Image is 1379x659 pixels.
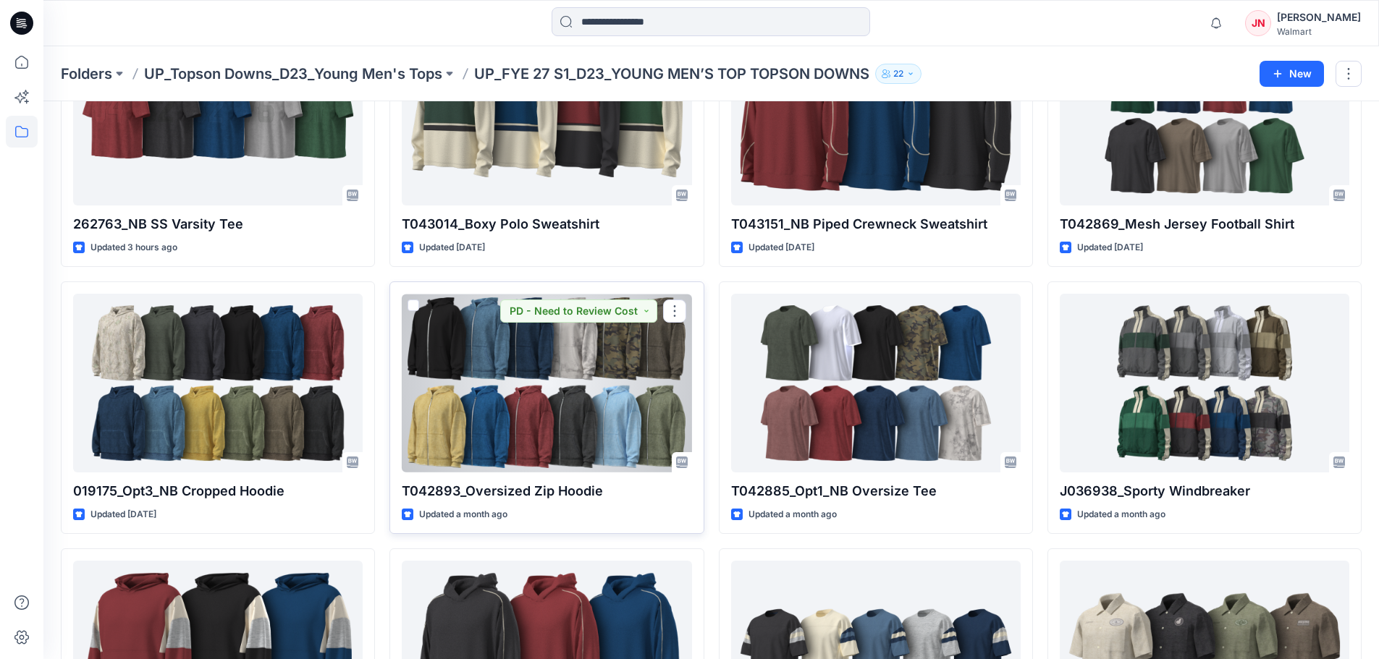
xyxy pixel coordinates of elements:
button: 22 [875,64,922,84]
p: 262763_NB SS Varsity Tee [73,214,363,234]
a: T042893_Oversized Zip Hoodie [402,294,691,472]
div: [PERSON_NAME] [1277,9,1361,26]
a: 019175_Opt3_NB Cropped Hoodie [73,294,363,472]
p: Updated [DATE] [419,240,485,255]
div: Walmart [1277,26,1361,37]
a: J036938_Sporty Windbreaker [1060,294,1349,472]
p: UP_FYE 27 S1_D23_YOUNG MEN’S TOP TOPSON DOWNS [474,64,869,84]
p: Updated 3 hours ago [90,240,177,255]
p: Updated [DATE] [748,240,814,255]
p: Updated a month ago [419,507,507,522]
p: T043151_NB Piped Crewneck Sweatshirt [731,214,1021,234]
a: Folders [61,64,112,84]
a: UP_Topson Downs_D23_Young Men's Tops [144,64,442,84]
p: Updated [DATE] [90,507,156,522]
p: T042869_Mesh Jersey Football Shirt [1060,214,1349,234]
a: T043151_NB Piped Crewneck Sweatshirt [731,27,1021,205]
button: New [1260,61,1324,87]
a: T042869_Mesh Jersey Football Shirt [1060,27,1349,205]
p: Updated a month ago [1077,507,1165,522]
p: 019175_Opt3_NB Cropped Hoodie [73,481,363,501]
p: T042885_Opt1_NB Oversize Tee [731,481,1021,501]
a: 262763_NB SS Varsity Tee [73,27,363,205]
p: J036938_Sporty Windbreaker [1060,481,1349,501]
div: JN [1245,10,1271,36]
a: T042885_Opt1_NB Oversize Tee [731,294,1021,472]
p: Updated a month ago [748,507,837,522]
p: T042893_Oversized Zip Hoodie [402,481,691,501]
p: T043014_Boxy Polo Sweatshirt [402,214,691,234]
p: Updated [DATE] [1077,240,1143,255]
p: 22 [893,66,903,82]
a: T043014_Boxy Polo Sweatshirt [402,27,691,205]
